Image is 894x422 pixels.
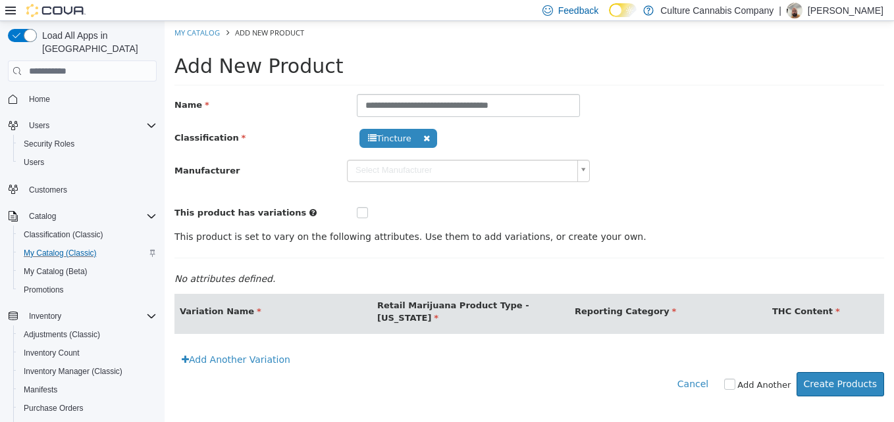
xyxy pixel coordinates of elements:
span: My Catalog (Classic) [24,248,97,258]
img: Cova [26,4,86,17]
a: Select Manufacturer [182,139,425,161]
span: Classification (Classic) [24,229,103,240]
span: Inventory Manager (Classic) [18,363,157,379]
span: Security Roles [18,136,157,152]
span: Variation Name [15,285,97,295]
em: No attributes defined. [10,252,111,263]
span: Inventory Count [18,345,157,361]
a: Promotions [18,282,69,298]
span: Users [29,120,49,131]
button: Create Products [632,351,720,375]
span: Customers [29,185,67,195]
a: Purchase Orders [18,400,89,416]
a: Classification (Classic) [18,227,109,243]
span: Home [29,94,50,105]
span: Customers [24,181,157,197]
a: Security Roles [18,136,80,152]
a: Customers [24,182,72,198]
span: Promotions [18,282,157,298]
button: Adjustments (Classic) [13,325,162,344]
a: Inventory Count [18,345,85,361]
span: This product has variations [10,187,142,197]
span: THC Content [608,285,675,295]
span: Adjustments (Classic) [18,327,157,342]
a: Home [24,91,55,107]
button: Home [3,89,162,108]
span: Security Roles [24,139,74,149]
button: Promotions [13,281,162,299]
button: My Catalog (Classic) [13,244,162,262]
span: Catalog [29,211,56,222]
button: My Catalog (Beta) [13,262,162,281]
span: Classification [10,112,81,122]
p: This product is set to vary on the following attributes. Use them to add variations, or create yo... [10,209,720,223]
a: Users [18,154,49,170]
span: Reporting Category [410,285,512,295]
span: Feedback [558,4,598,17]
div: Mykal Anderson [787,3,802,18]
span: My Catalog (Classic) [18,245,157,261]
button: Manifests [13,381,162,399]
input: Dark Mode [609,3,637,17]
button: Inventory Count [13,344,162,362]
button: Inventory [24,308,66,324]
a: My Catalog (Classic) [18,245,102,261]
p: | [779,3,781,18]
a: My Catalog (Beta) [18,264,93,279]
button: Purchase Orders [13,399,162,417]
span: Purchase Orders [18,400,157,416]
button: Security Roles [13,135,162,153]
span: Load All Apps in [GEOGRAPHIC_DATA] [37,29,157,55]
span: Tincture [195,108,273,127]
span: Add New Product [70,7,140,16]
p: Culture Cannabis Company [660,3,774,18]
span: Users [24,118,157,133]
label: Add Another [573,358,626,371]
button: Classification (Classic) [13,225,162,244]
p: [PERSON_NAME] [808,3,883,18]
a: Adjustments (Classic) [18,327,105,342]
span: My Catalog (Beta) [18,264,157,279]
span: Inventory Manager (Classic) [24,366,122,377]
span: Promotions [24,285,64,295]
button: Catalog [24,208,61,224]
span: Manufacturer [10,145,75,154]
button: Inventory Manager (Classic) [13,362,162,381]
span: Manifests [18,382,157,398]
span: Inventory Count [24,348,80,358]
button: Users [24,118,55,133]
span: Users [18,154,157,170]
a: Inventory Manager (Classic) [18,363,128,379]
span: Home [24,91,157,107]
a: Add Another Variation [10,327,133,351]
button: Cancel [512,351,551,375]
span: Inventory [29,311,61,321]
span: My Catalog (Beta) [24,266,88,277]
span: Retail Marijuana Product Type - [US_STATE] [213,279,365,302]
button: Inventory [3,307,162,325]
a: Manifests [18,382,63,398]
button: Users [3,116,162,135]
span: Purchase Orders [24,403,84,413]
span: Users [24,157,44,168]
span: Select Manufacturer [183,139,408,160]
span: Manifests [24,385,57,395]
span: Adjustments (Classic) [24,329,100,340]
span: Add New Product [10,34,179,57]
button: Users [13,153,162,172]
span: Name [10,79,45,89]
a: My Catalog [10,7,55,16]
span: Inventory [24,308,157,324]
button: Customers [3,179,162,199]
button: Catalog [3,207,162,225]
span: Catalog [24,208,157,224]
span: Classification (Classic) [18,227,157,243]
